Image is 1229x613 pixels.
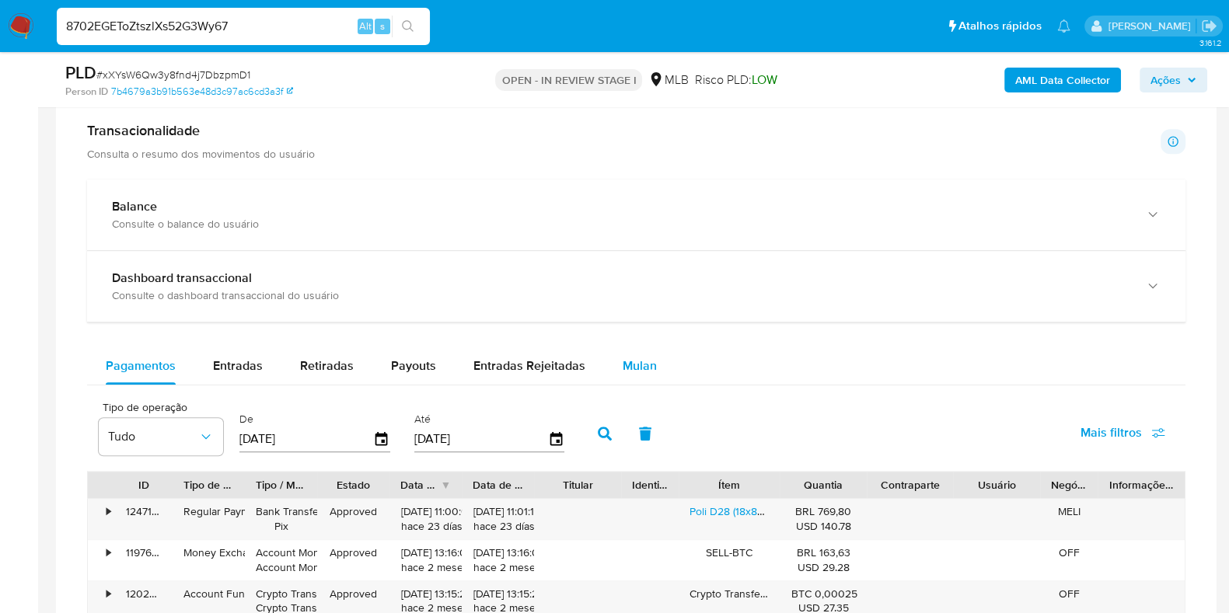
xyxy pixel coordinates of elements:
[1015,68,1110,92] b: AML Data Collector
[65,60,96,85] b: PLD
[694,71,777,89] span: Risco PLD:
[96,67,250,82] span: # xXYsW6Qw3y8fnd4j7DbzpmD1
[392,16,424,37] button: search-icon
[1108,19,1196,33] p: danilo.toledo@mercadolivre.com
[57,16,430,37] input: Pesquise usuários ou casos...
[1140,68,1207,92] button: Ações
[1004,68,1121,92] button: AML Data Collector
[495,69,642,91] p: OPEN - IN REVIEW STAGE I
[958,18,1042,34] span: Atalhos rápidos
[1199,37,1221,49] span: 3.161.2
[1150,68,1181,92] span: Ações
[648,71,688,89] div: MLB
[359,19,372,33] span: Alt
[65,85,108,99] b: Person ID
[1201,18,1217,34] a: Sair
[380,19,385,33] span: s
[751,71,777,89] span: LOW
[111,85,293,99] a: 7b4679a3b91b563e48d3c97ac6cd3a3f
[1057,19,1070,33] a: Notificações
